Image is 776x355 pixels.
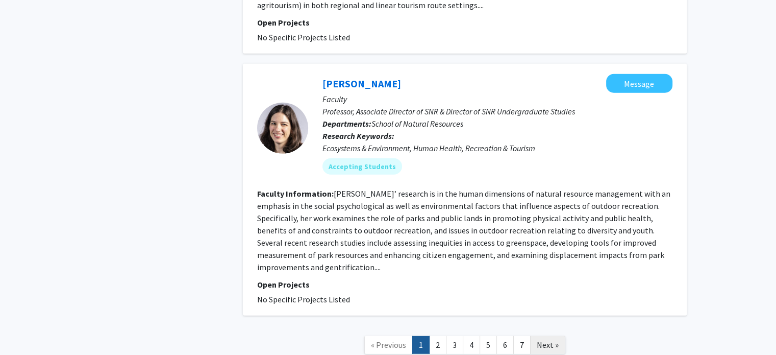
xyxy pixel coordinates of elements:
[412,336,430,354] a: 1
[257,16,672,29] p: Open Projects
[322,105,672,117] p: Professor, Associate Director of SNR & Director of SNR Undergraduate Studies
[322,93,672,105] p: Faculty
[322,131,394,141] b: Research Keywords:
[429,336,446,354] a: 2
[322,119,371,129] b: Departments:
[257,294,350,304] span: No Specific Projects Listed
[371,119,463,129] span: School of Natural Resources
[496,336,514,354] a: 6
[463,336,480,354] a: 4
[322,77,401,90] a: [PERSON_NAME]
[446,336,463,354] a: 3
[257,32,350,42] span: No Specific Projects Listed
[513,336,531,354] a: 7
[371,340,406,350] span: « Previous
[322,142,672,154] div: Ecosystems & Environment, Human Health, Recreation & Tourism
[322,158,402,175] mat-chip: Accepting Students
[257,188,334,199] b: Faculty Information:
[606,74,672,93] button: Message Sonja Wilhelm Stanis
[257,278,672,291] p: Open Projects
[537,340,559,350] span: Next »
[480,336,497,354] a: 5
[8,309,43,347] iframe: Chat
[530,336,565,354] a: Next
[364,336,413,354] a: Previous Page
[257,188,670,272] fg-read-more: [PERSON_NAME]’ research is in the human dimensions of natural resource management with an emphasi...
